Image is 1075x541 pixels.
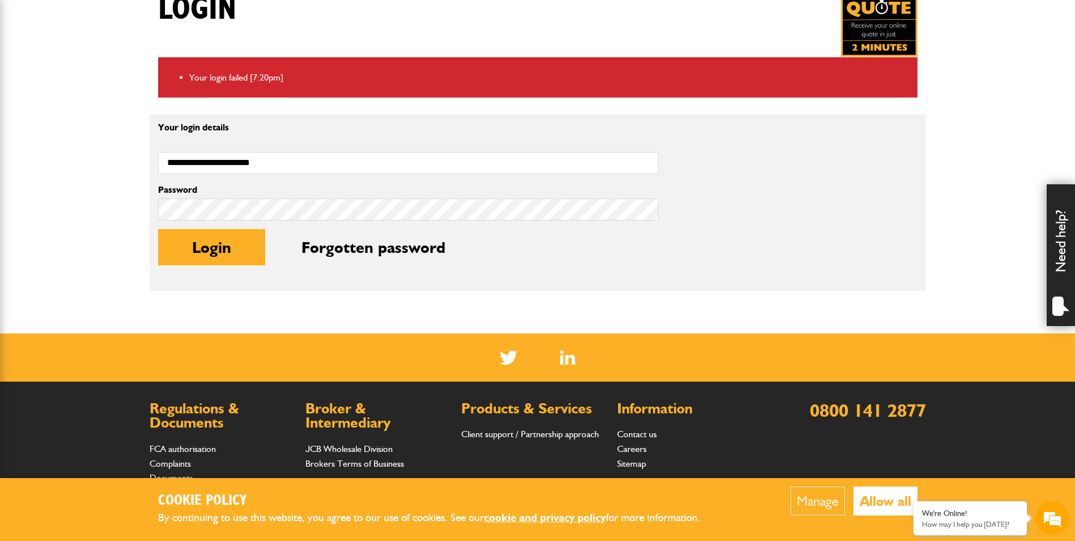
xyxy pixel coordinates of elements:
[150,443,216,454] a: FCA authorisation
[922,520,1018,529] p: How may I help you today?
[617,429,657,439] a: Contact us
[484,511,606,524] a: cookie and privacy policy
[150,401,294,430] h2: Regulations & Documents
[158,492,719,510] h2: Cookie Policy
[810,399,926,421] a: 0800 141 2877
[1047,184,1075,326] div: Need help?
[560,350,575,365] img: Linked In
[500,350,517,365] img: Twitter
[305,443,393,454] a: JCB Wholesale Division
[150,472,193,483] a: Documents
[158,509,719,527] p: By continuing to use this website, you agree to our use of cookies. See our for more information.
[791,487,845,515] button: Manage
[461,401,606,416] h2: Products & Services
[617,458,646,469] a: Sitemap
[617,401,762,416] h2: Information
[189,70,909,85] li: Your login failed [7:20pm]
[158,123,658,132] p: Your login details
[158,185,658,195] label: Password
[267,229,479,265] button: Forgotten password
[617,443,647,454] a: Careers
[922,509,1018,518] div: We're Online!
[853,487,917,515] button: Allow all
[560,350,575,365] a: LinkedIn
[150,458,191,469] a: Complaints
[158,229,265,265] button: Login
[461,429,599,439] a: Client support / Partnership approach
[305,458,404,469] a: Brokers Terms of Business
[305,401,450,430] h2: Broker & Intermediary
